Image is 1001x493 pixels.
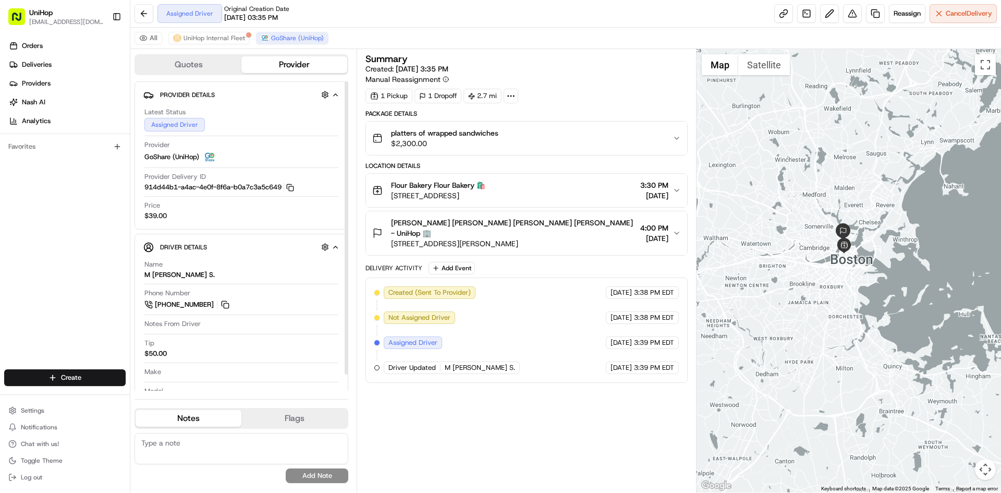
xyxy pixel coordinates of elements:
button: UniHop [29,7,53,18]
button: 914d44b1-a4ac-4e0f-8f6a-b0a7c3a5c649 [144,183,294,192]
span: Notes From Driver [144,319,201,329]
span: Tip [144,339,154,348]
span: Provider [144,140,170,150]
img: Google [699,479,734,492]
button: Driver Details [143,238,339,256]
button: UniHop[EMAIL_ADDRESS][DOMAIN_NAME] [4,4,108,29]
span: 3:38 PM EDT [634,313,674,322]
button: Keyboard shortcuts [821,485,866,492]
span: [STREET_ADDRESS][PERSON_NAME] [391,238,636,249]
span: 3:39 PM EDT [634,338,674,347]
a: Terms (opens in new tab) [935,486,950,491]
span: Provider Delivery ID [144,172,206,182]
span: Latest Status [144,107,186,117]
span: Price [144,201,160,210]
a: Orders [4,38,130,54]
button: Settings [4,403,126,418]
span: [DATE] [640,233,668,244]
button: Chat with us! [4,437,126,451]
div: Favorites [4,138,126,155]
span: Provider Details [160,91,215,99]
h3: Summary [365,54,408,64]
span: Flour Bakery Flour Bakery 🛍️ [391,180,485,190]
span: [DATE] 03:35 PM [224,13,278,22]
button: [EMAIL_ADDRESS][DOMAIN_NAME] [29,18,104,26]
div: $50.00 [144,349,167,358]
span: Assigned Driver [388,338,437,347]
span: Reassign [894,9,921,18]
span: Map data ©2025 Google [872,486,929,491]
span: Driver Updated [388,363,436,372]
button: GoShare (UniHop) [256,32,328,44]
button: platters of wrapped sandwiches$2,300.00 [366,122,687,155]
a: Report a map error [956,486,998,491]
button: Show satellite imagery [738,54,790,75]
a: Analytics [4,113,130,129]
button: Show street map [702,54,738,75]
button: [PERSON_NAME] [PERSON_NAME] [PERSON_NAME] [PERSON_NAME] - UniHop 🏢[STREET_ADDRESS][PERSON_NAME]4:... [366,211,687,255]
button: Create [4,369,126,386]
a: Nash AI [4,94,130,111]
span: platters of wrapped sandwiches [391,128,498,138]
span: UniHop Internal Fleet [184,34,245,42]
button: Toggle fullscreen view [975,54,996,75]
span: Log out [21,473,42,482]
span: M [PERSON_NAME] S. [445,363,515,372]
span: Model [144,387,163,396]
button: Flour Bakery Flour Bakery 🛍️[STREET_ADDRESS]3:30 PM[DATE] [366,174,687,207]
a: [PHONE_NUMBER] [144,299,231,310]
span: [DATE] [640,190,668,201]
button: Add Event [429,262,475,274]
button: UniHop Internal Fleet [168,32,250,44]
span: Phone Number [144,288,190,298]
span: Create [61,373,81,382]
span: [DATE] [611,288,632,297]
span: Make [144,367,161,377]
div: 1 Dropoff [414,89,461,103]
span: 4:00 PM [640,223,668,233]
span: [PERSON_NAME] [PERSON_NAME] [PERSON_NAME] [PERSON_NAME] - UniHop 🏢 [391,218,636,238]
span: [DATE] [611,338,632,347]
div: Location Details [365,162,687,170]
span: Name [144,260,163,269]
button: Manual Reassignment [365,74,449,85]
span: 3:30 PM [640,180,668,190]
button: Quotes [136,56,241,73]
span: Deliveries [22,60,52,69]
span: Notifications [21,423,57,431]
span: Manual Reassignment [365,74,441,85]
button: Reassign [889,4,925,23]
a: Providers [4,75,130,92]
span: 3:39 PM EDT [634,363,674,372]
img: goshare_logo.png [261,34,269,42]
div: 2.7 mi [463,89,502,103]
div: Delivery Activity [365,264,422,272]
span: $39.00 [144,211,167,221]
img: unihop_logo.png [173,34,181,42]
div: Package Details [365,110,687,118]
span: GoShare (UniHop) [144,152,199,162]
span: [PHONE_NUMBER] [155,300,214,309]
button: CancelDelivery [930,4,997,23]
span: Original Creation Date [224,5,289,13]
span: Toggle Theme [21,456,63,465]
span: Settings [21,406,44,415]
div: 1 Pickup [365,89,412,103]
span: Nash AI [22,98,45,107]
span: 3:38 PM EDT [634,288,674,297]
button: Log out [4,470,126,485]
button: Map camera controls [975,459,996,480]
span: [DATE] [611,363,632,372]
span: Cancel Delivery [946,9,992,18]
span: Analytics [22,116,51,126]
span: Orders [22,41,43,51]
span: [DATE] [611,313,632,322]
span: [DATE] 3:35 PM [396,64,448,74]
button: Toggle Theme [4,453,126,468]
button: Provider Details [143,86,339,103]
img: goshare_logo.png [203,151,216,163]
a: Deliveries [4,56,130,73]
span: Chat with us! [21,440,59,448]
